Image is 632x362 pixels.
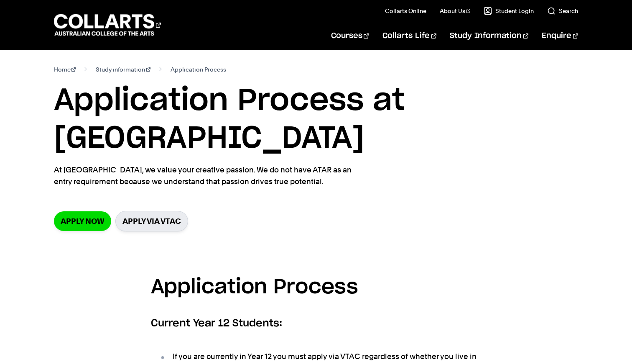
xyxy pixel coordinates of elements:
[440,7,471,15] a: About Us
[542,22,578,50] a: Enquire
[385,7,426,15] a: Collarts Online
[171,64,226,75] span: Application Process
[54,13,161,37] div: Go to homepage
[151,272,481,304] h3: Application Process
[54,164,359,187] p: At [GEOGRAPHIC_DATA], we value your creative passion. We do not have ATAR as an entry requirement...
[54,82,578,157] h1: Application Process at [GEOGRAPHIC_DATA]
[547,7,578,15] a: Search
[382,22,436,50] a: Collarts Life
[54,64,76,75] a: Home
[151,316,481,331] h6: Current Year 12 Students:
[331,22,369,50] a: Courses
[484,7,534,15] a: Student Login
[96,64,150,75] a: Study information
[115,211,188,231] a: Apply via VTAC
[450,22,528,50] a: Study Information
[54,211,111,231] a: Apply now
